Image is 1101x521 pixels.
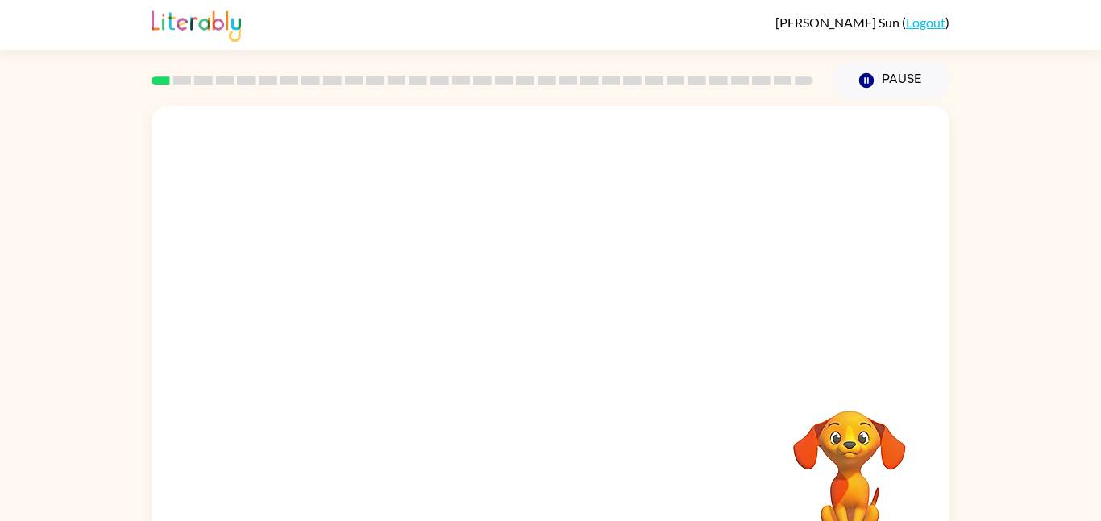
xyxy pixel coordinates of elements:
[833,62,949,99] button: Pause
[775,14,902,30] span: [PERSON_NAME] Sun
[152,6,241,42] img: Literably
[775,14,949,30] div: ( )
[906,14,945,30] a: Logout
